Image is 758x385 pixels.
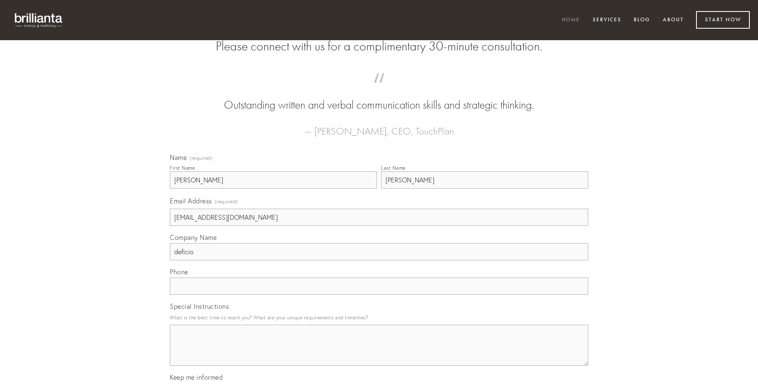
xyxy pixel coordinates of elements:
[170,197,212,205] span: Email Address
[170,39,588,54] h2: Please connect with us for a complimentary 30-minute consultation.
[557,14,585,27] a: Home
[381,165,406,171] div: Last Name
[215,196,238,207] span: (required)
[170,233,217,241] span: Company Name
[183,81,575,113] blockquote: Outstanding written and verbal communication skills and strategic thinking.
[170,302,229,310] span: Special Instructions
[183,81,575,97] span: “
[587,14,627,27] a: Services
[628,14,655,27] a: Blog
[183,113,575,139] figcaption: — [PERSON_NAME], CEO, TouchPlan
[658,14,689,27] a: About
[696,11,750,29] a: Start Now
[170,268,188,276] span: Phone
[170,165,195,171] div: First Name
[170,312,588,323] p: What is the best time to reach you? What are your unique requirements and timelines?
[170,373,223,381] span: Keep me informed
[170,153,187,162] span: Name
[8,8,70,32] img: brillianta - research, strategy, marketing
[189,156,212,161] span: (required)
